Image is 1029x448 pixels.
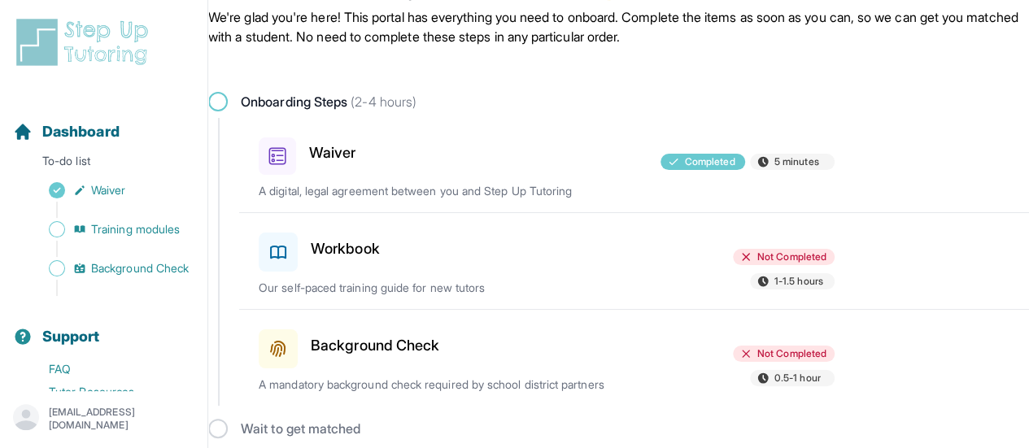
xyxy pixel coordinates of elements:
[7,94,201,150] button: Dashboard
[13,358,207,381] a: FAQ
[347,94,416,110] span: (2-4 hours)
[239,118,1029,212] a: WaiverCompleted5 minutesA digital, legal agreement between you and Step Up Tutoring
[239,213,1029,309] a: WorkbookNot Completed1-1.5 hoursOur self-paced training guide for new tutors
[774,372,821,385] span: 0.5-1 hour
[91,182,125,198] span: Waiver
[774,275,823,288] span: 1-1.5 hours
[757,250,826,263] span: Not Completed
[259,183,634,199] p: A digital, legal agreement between you and Step Up Tutoring
[91,260,189,276] span: Background Check
[42,120,120,143] span: Dashboard
[239,310,1029,406] a: Background CheckNot Completed0.5-1 hourA mandatory background check required by school district p...
[685,155,735,168] span: Completed
[13,257,207,280] a: Background Check
[7,153,201,176] p: To-do list
[757,347,826,360] span: Not Completed
[42,325,100,348] span: Support
[13,404,194,433] button: [EMAIL_ADDRESS][DOMAIN_NAME]
[241,92,416,111] span: Onboarding Steps
[311,334,439,357] h3: Background Check
[309,141,355,164] h3: Waiver
[13,218,207,241] a: Training modules
[49,406,194,432] p: [EMAIL_ADDRESS][DOMAIN_NAME]
[13,16,158,68] img: logo
[13,120,120,143] a: Dashboard
[91,221,180,237] span: Training modules
[774,155,819,168] span: 5 minutes
[13,381,207,403] a: Tutor Resources
[13,179,207,202] a: Waiver
[311,237,380,260] h3: Workbook
[259,280,634,296] p: Our self-paced training guide for new tutors
[7,299,201,354] button: Support
[259,376,634,393] p: A mandatory background check required by school district partners
[208,7,1029,46] p: We're glad you're here! This portal has everything you need to onboard. Complete the items as soo...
